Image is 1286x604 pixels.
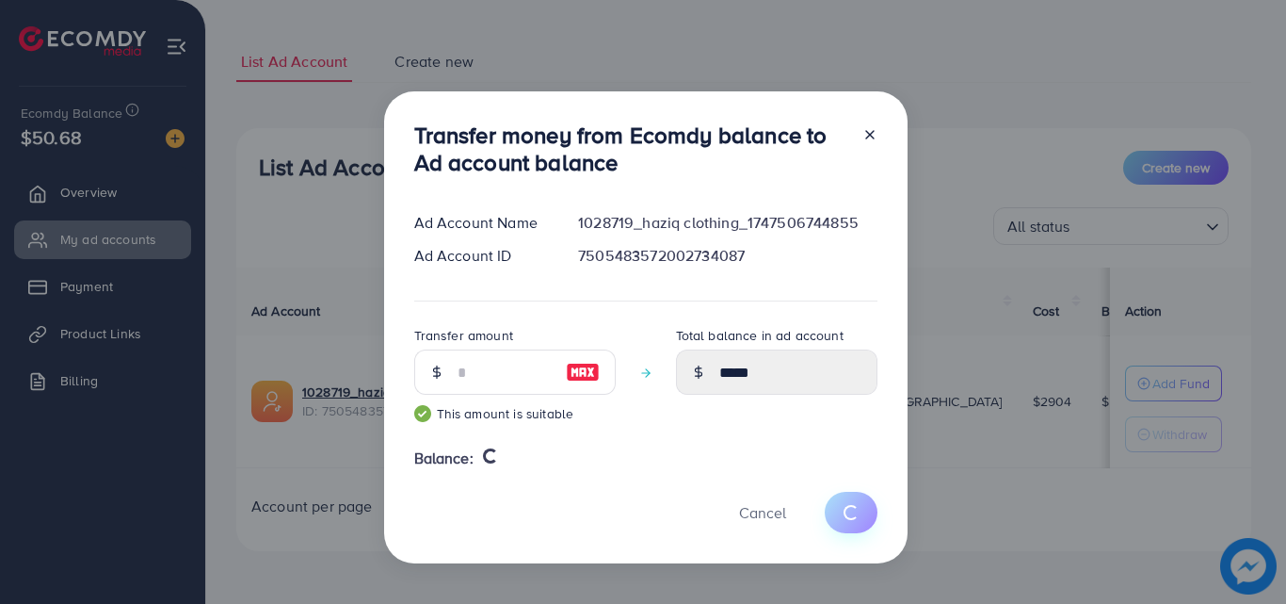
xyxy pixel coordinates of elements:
div: 7505483572002734087 [563,245,892,267]
div: Ad Account Name [399,212,564,234]
img: image [566,361,600,384]
div: 1028719_haziq clothing_1747506744855 [563,212,892,234]
h3: Transfer money from Ecomdy balance to Ad account balance [414,122,847,176]
button: Cancel [715,492,810,532]
small: This amount is suitable [414,404,616,423]
div: Ad Account ID [399,245,564,267]
label: Total balance in ad account [676,326,844,345]
span: Cancel [739,502,786,523]
span: Balance: [414,448,474,469]
label: Transfer amount [414,326,513,345]
img: guide [414,405,431,422]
